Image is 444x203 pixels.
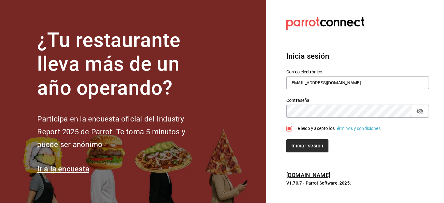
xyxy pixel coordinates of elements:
[286,172,330,178] a: [DOMAIN_NAME]
[286,139,328,152] button: Iniciar sesión
[415,106,425,116] button: passwordField
[286,51,429,62] h3: Inicia sesión
[294,125,382,132] div: He leído y acepto los
[286,180,429,186] p: V1.70.7 - Parrot Software, 2025.
[37,113,206,151] h2: Participa en la encuesta oficial del Industry Report 2025 de Parrot. Te toma 5 minutos y puede se...
[286,76,429,89] input: Ingresa tu correo electrónico
[286,70,429,74] label: Correo electrónico
[335,126,382,131] a: Términos y condiciones.
[37,165,89,173] a: Ir a la encuesta
[37,28,206,100] h1: ¿Tu restaurante lleva más de un año operando?
[286,98,429,102] label: Contraseña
